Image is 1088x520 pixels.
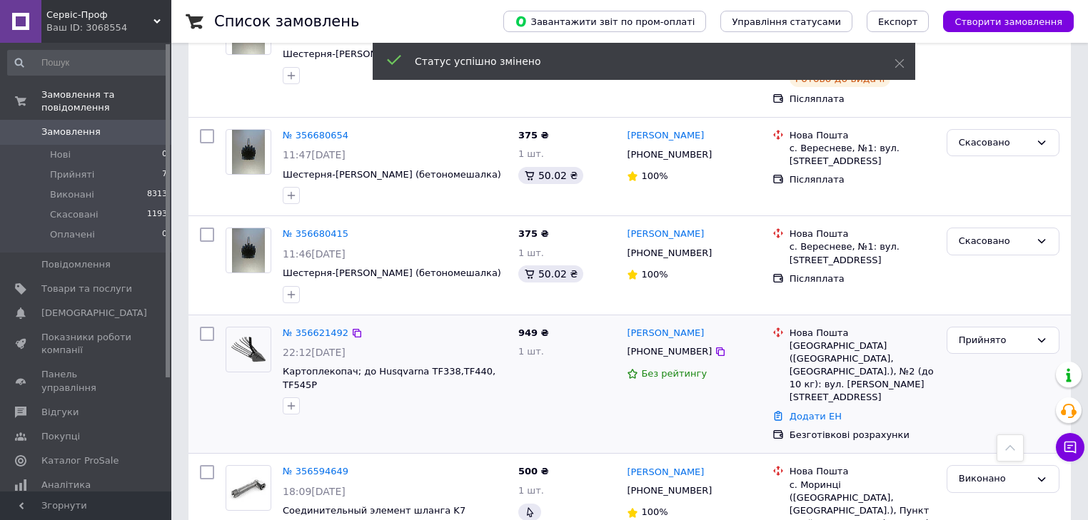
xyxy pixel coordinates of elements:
h1: Список замовлень [214,13,359,30]
button: Чат з покупцем [1056,433,1084,462]
a: [PERSON_NAME] [627,228,704,241]
span: 500 ₴ [518,466,549,476]
a: Шестерня-[PERSON_NAME] (бетономешалка) [283,49,501,59]
div: с. Вересневе, №1: вул. [STREET_ADDRESS] [790,240,935,266]
span: Скасовані [50,208,99,221]
div: Скасовано [959,234,1030,249]
span: Виконані [50,188,94,201]
span: 100% [641,170,668,181]
div: [PHONE_NUMBER] [624,481,715,500]
div: Нова Пошта [790,327,935,340]
span: Аналітика [41,479,91,491]
a: № 356621492 [283,327,348,338]
span: Без рейтингу [641,368,707,379]
img: Фото товару [232,228,266,272]
a: Шестерня-[PERSON_NAME] (бетономешалка) [283,169,501,180]
span: 1 шт. [518,346,544,357]
button: Завантажити звіт по пром-оплаті [503,11,706,32]
span: 8313 [147,188,167,201]
span: 0 [162,148,167,161]
div: [PHONE_NUMBER] [624,146,715,164]
div: [PHONE_NUMBER] [624,342,715,361]
button: Експорт [867,11,930,32]
div: [PHONE_NUMBER] [624,244,715,262]
button: Створити замовлення [943,11,1074,32]
a: [PERSON_NAME] [627,129,704,143]
input: Пошук [7,50,168,76]
div: [GEOGRAPHIC_DATA] ([GEOGRAPHIC_DATA], [GEOGRAPHIC_DATA].), №2 (до 10 кг): вул. [PERSON_NAME][STRE... [790,340,935,404]
img: Фото товару [232,130,266,174]
span: [DEMOGRAPHIC_DATA] [41,307,147,320]
span: Експорт [878,16,918,27]
span: Покупці [41,430,80,443]
div: Післяплата [790,93,935,106]
div: Нова Пошта [790,465,935,478]
span: Сервіс-Проф [46,9,153,21]
a: Картоплекопач; до Husqvarna TF338,TF440, TF545P [283,366,495,390]
span: Панель управління [41,368,132,394]
a: Шестерня-[PERSON_NAME] (бетономешалка) [283,267,501,278]
span: Створити замовлення [954,16,1062,27]
span: 18:09[DATE] [283,486,346,497]
span: Замовлення та повідомлення [41,88,171,114]
span: 375 ₴ [518,130,549,141]
span: Нові [50,148,71,161]
img: Фото товару [226,335,271,364]
a: [PERSON_NAME] [627,466,704,479]
div: с. Вересневе, №1: вул. [STREET_ADDRESS] [790,142,935,168]
a: Фото товару [226,129,271,175]
span: Замовлення [41,126,101,138]
a: Додати ЕН [790,411,842,422]
img: Фото товару [226,470,271,506]
div: Статус успішно змінено [415,54,859,68]
span: Прийняті [50,168,94,181]
div: Нова Пошта [790,129,935,142]
span: Показники роботи компанії [41,331,132,357]
span: 1193 [147,208,167,221]
a: № 356680415 [283,228,348,239]
div: Післяплата [790,173,935,186]
a: № 356594649 [283,466,348,476]
span: Завантажити звіт по пром-оплаті [515,15,695,28]
a: Фото товару [226,327,271,372]
a: Фото товару [226,465,271,511]
a: [PERSON_NAME] [627,327,704,340]
span: 11:47[DATE] [283,149,346,160]
span: 11:46[DATE] [283,248,346,260]
a: № 356680654 [283,130,348,141]
a: Фото товару [226,228,271,273]
div: Безготівкові розрахунки [790,429,935,442]
div: 50.02 ₴ [518,265,583,282]
span: 1 шт. [518,248,544,258]
span: 100% [641,506,668,517]
a: Соединительный элемент шланга K7 [283,505,465,516]
span: 7 [162,168,167,181]
span: 949 ₴ [518,327,549,338]
a: Створити замовлення [929,16,1074,26]
div: Ваш ID: 3068554 [46,21,171,34]
button: Управління статусами [720,11,852,32]
span: 0 [162,228,167,241]
div: Нова Пошта [790,228,935,240]
span: Товари та послуги [41,282,132,295]
div: Скасовано [959,136,1030,151]
span: Оплачені [50,228,95,241]
div: Післяплата [790,272,935,285]
div: Виконано [959,471,1030,486]
span: 100% [641,269,668,280]
span: Відгуки [41,406,79,419]
span: Повідомлення [41,258,111,271]
div: 50.02 ₴ [518,167,583,184]
span: Управління статусами [732,16,841,27]
span: Каталог ProSale [41,454,119,467]
span: 1 шт. [518,485,544,496]
span: 1 шт. [518,148,544,159]
div: Прийнято [959,333,1030,348]
span: 375 ₴ [518,228,549,239]
span: 22:12[DATE] [283,347,346,358]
